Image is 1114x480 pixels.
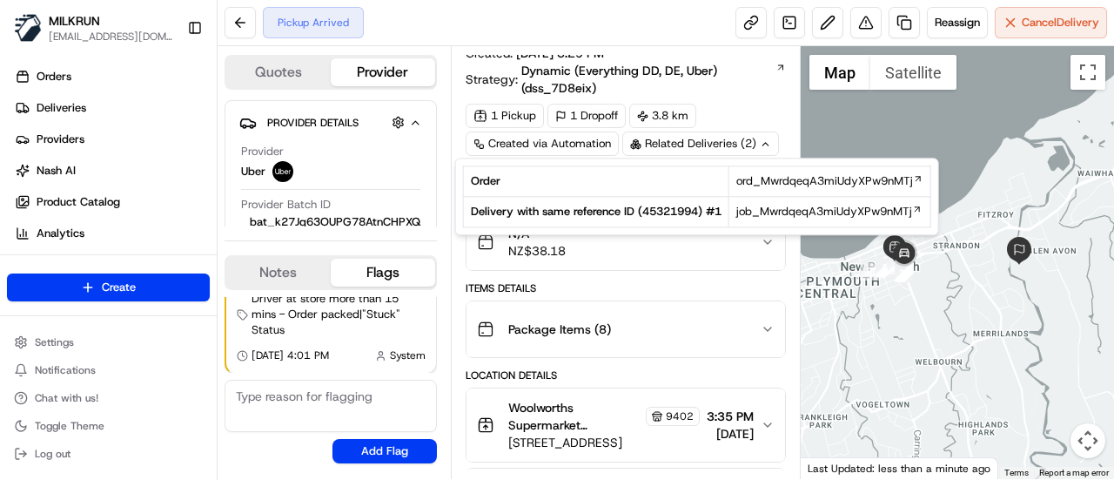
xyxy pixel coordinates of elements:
span: job_MwrdqeqA3miUdyXPw9nMTj [736,204,912,220]
span: Deliveries [37,100,86,116]
span: Orders [37,69,71,85]
span: Cancel Delivery [1022,15,1099,30]
button: Toggle fullscreen view [1070,55,1105,90]
div: 4 [876,259,895,278]
span: Create [102,280,136,295]
span: NZ$38.18 [508,242,566,260]
button: Notes [226,259,331,287]
span: Analytics [37,226,84,241]
span: Dynamic (Everything DD, DE, Uber) (dss_7D8eix) [521,62,774,97]
button: Add Flag [332,439,437,463]
button: Provider [331,58,435,86]
button: Map camera controls [1070,423,1105,458]
span: Provider Batch ID [241,197,331,213]
button: Chat with us! [7,386,210,410]
span: System [390,348,426,362]
div: Related Deliveries (2) [622,132,779,156]
div: 8 [886,253,905,272]
div: 3.8 km [629,104,696,128]
td: Delivery with same reference ID ( 45321994 ) # 1 [463,197,728,227]
span: Toggle Theme [35,419,104,433]
button: Quotes [226,58,331,86]
button: Show street map [809,55,870,90]
span: Uber [241,164,265,179]
span: Providers [37,132,84,147]
a: Open this area in Google Maps (opens a new window) [805,456,862,479]
div: 7 [876,258,895,277]
span: Provider Details [267,116,359,130]
span: Nash AI [37,163,76,179]
div: Items Details [466,281,786,295]
button: CancelDelivery [995,7,1107,38]
button: Woolworths Supermarket [GEOGRAPHIC_DATA] - [GEOGRAPHIC_DATA] Central Store Manager9402[STREET_ADD... [466,389,785,462]
button: Log out [7,442,210,466]
a: Dynamic (Everything DD, DE, Uber) (dss_7D8eix) [521,62,786,97]
a: Providers [7,125,217,153]
div: 1 Dropoff [547,104,626,128]
span: Notifications [35,363,96,377]
span: 9402 [666,409,694,423]
span: bat_k27Jq63OUPG78AtnCHPXQw [241,214,420,246]
span: 3:35 PM [707,408,754,425]
button: Show satellite imagery [870,55,956,90]
a: Terms [1004,468,1029,477]
button: Toggle Theme [7,414,210,438]
img: Google [805,456,862,479]
a: Analytics [7,220,217,247]
a: Product Catalog [7,188,217,216]
div: Strategy: [466,62,786,97]
div: Location Details [466,368,786,382]
img: uber-new-logo.jpeg [272,161,293,182]
a: Created via Automation [466,132,619,156]
span: [DATE] [707,425,754,443]
button: [EMAIL_ADDRESS][DOMAIN_NAME] [49,30,173,44]
button: Reassign [927,7,988,38]
span: Driver at store more than 15 mins - Order packed | "Stuck" Status [252,291,426,338]
div: Last Updated: less than a minute ago [801,457,998,479]
a: Orders [7,63,217,91]
button: Settings [7,330,210,355]
a: Report a map error [1039,468,1109,477]
span: Reassign [935,15,980,30]
span: Woolworths Supermarket [GEOGRAPHIC_DATA] - [GEOGRAPHIC_DATA] Central Store Manager [508,399,642,434]
td: Order [463,166,728,197]
span: Log out [35,447,70,461]
button: Notifications [7,358,210,382]
span: [DATE] 4:01 PM [252,348,329,362]
button: Package Items (8) [466,301,785,357]
div: 1 Pickup [466,104,544,128]
span: Chat with us! [35,391,98,405]
span: Package Items ( 8 ) [508,321,611,338]
a: ord_MwrdqeqA3miUdyXPw9nMTj [736,173,923,189]
button: Provider Details [239,108,422,137]
span: Product Catalog [37,194,120,210]
span: Provider [241,144,284,159]
span: [STREET_ADDRESS] [508,434,700,451]
div: 9 [888,255,907,274]
span: ord_MwrdqeqA3miUdyXPw9nMTj [736,173,913,189]
button: MILKRUN [49,12,100,30]
a: Deliveries [7,94,217,122]
div: 15 [895,263,914,282]
a: Nash AI [7,157,217,185]
button: MILKRUNMILKRUN[EMAIL_ADDRESS][DOMAIN_NAME] [7,7,180,49]
button: Create [7,274,210,301]
div: 2 [860,261,879,281]
a: job_MwrdqeqA3miUdyXPw9nMTj [736,204,923,220]
button: N/ANZ$38.18 [466,214,785,270]
span: Settings [35,335,74,349]
img: MILKRUN [14,14,42,42]
button: Flags [331,259,435,287]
